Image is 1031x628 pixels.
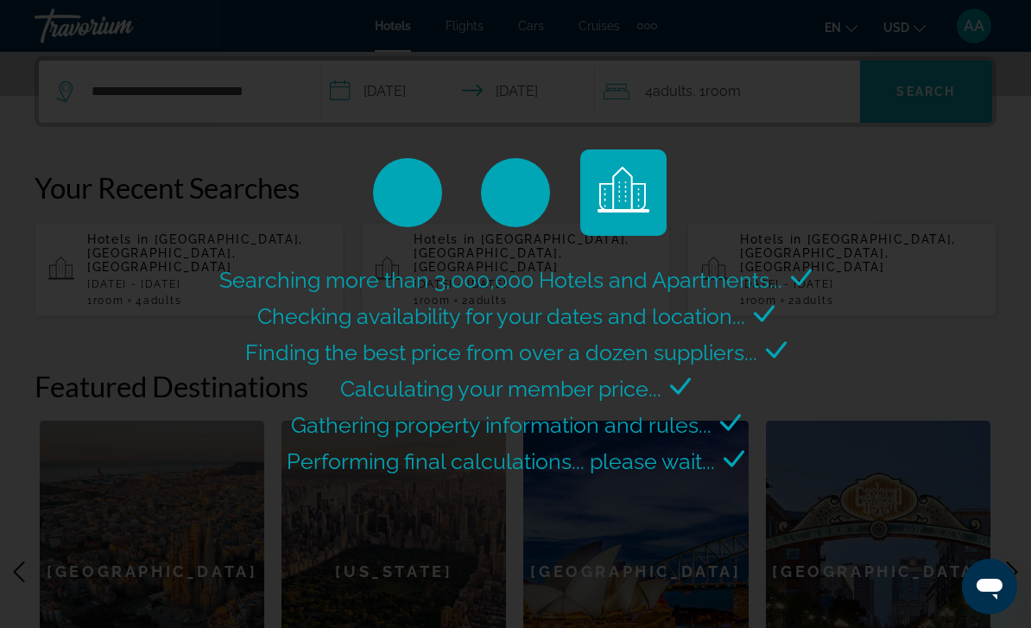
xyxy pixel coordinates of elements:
[219,267,782,293] span: Searching more than 3,000,000 Hotels and Apartments...
[340,376,661,402] span: Calculating your member price...
[962,559,1017,614] iframe: Button to launch messaging window
[291,412,712,438] span: Gathering property information and rules...
[287,448,715,474] span: Performing final calculations... please wait...
[257,303,745,329] span: Checking availability for your dates and location...
[245,339,757,365] span: Finding the best price from over a dozen suppliers...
